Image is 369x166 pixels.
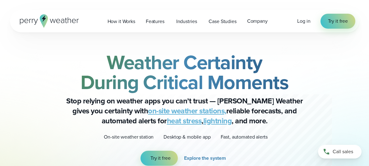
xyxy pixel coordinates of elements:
[318,145,362,159] a: Call sales
[167,115,202,126] a: heat stress
[321,14,356,29] a: Try it free
[247,17,268,25] span: Company
[141,151,178,166] a: Try it free
[203,15,242,28] a: Case Studies
[146,18,164,25] span: Features
[184,154,226,162] span: Explore the system
[60,96,309,126] p: Stop relying on weather apps you can’t trust — [PERSON_NAME] Weather gives you certainty with rel...
[164,133,210,141] p: Desktop & mobile app
[297,17,310,25] a: Log in
[102,15,141,28] a: How it Works
[333,148,353,155] span: Call sales
[221,133,268,141] p: Fast, automated alerts
[184,151,228,166] a: Explore the system
[176,18,197,25] span: Industries
[328,17,348,25] span: Try it free
[108,18,135,25] span: How it Works
[148,105,226,116] a: on-site weather stations,
[81,48,289,97] strong: Weather Certainty During Critical Moments
[150,154,171,162] span: Try it free
[104,133,154,141] p: On-site weather station
[203,115,232,126] a: lightning
[209,18,236,25] span: Case Studies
